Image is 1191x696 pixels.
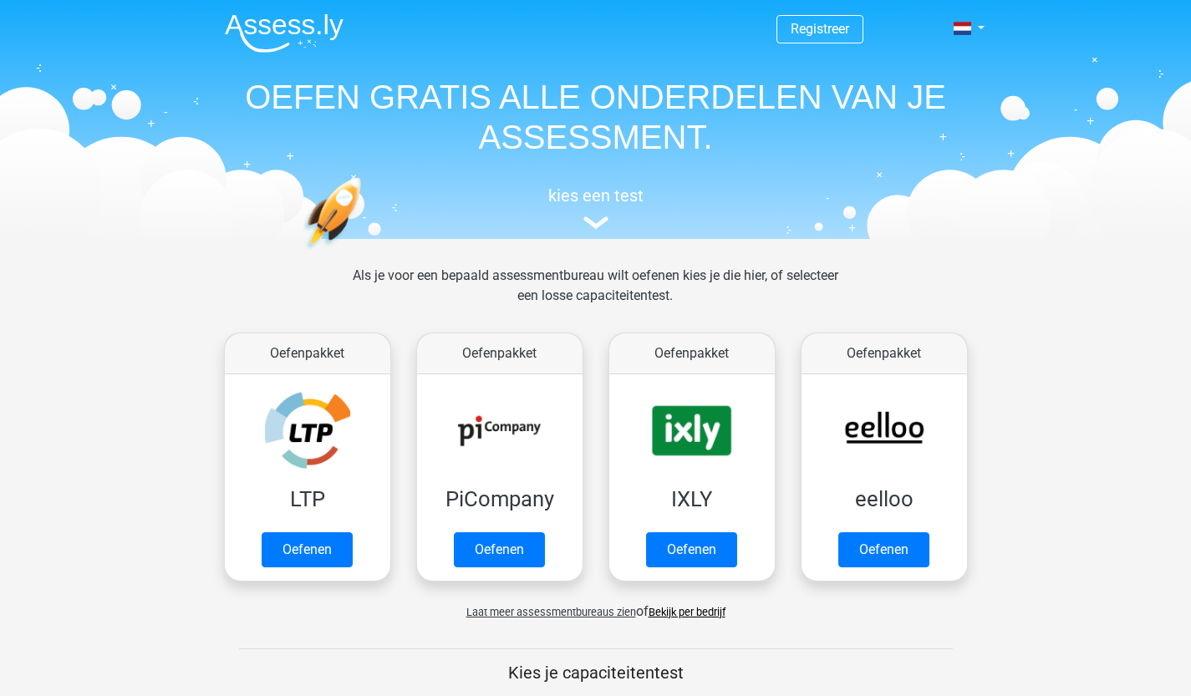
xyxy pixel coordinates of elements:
h1: OEFEN GRATIS ALLE ONDERDELEN VAN JE ASSESSMENT. [211,77,980,157]
a: kies een test [211,185,980,230]
a: Oefenen [454,532,545,567]
a: Registreer [791,21,849,37]
div: Als je voor een bepaald assessmentbureau wilt oefenen kies je die hier, of selecteer een losse ca... [339,266,852,326]
a: Oefenen [262,532,353,567]
img: Assessly [225,13,344,53]
img: oefenen [303,177,426,328]
img: assessment [583,216,608,229]
span: Laat meer assessmentbureaus zien [466,606,636,618]
a: Oefenen [646,532,737,567]
h5: kies een test [211,185,980,206]
h5: Kies je capaciteitentest [239,663,953,683]
a: Bekijk per bedrijf [649,606,725,618]
a: Oefenen [838,532,929,567]
div: of [211,588,980,622]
